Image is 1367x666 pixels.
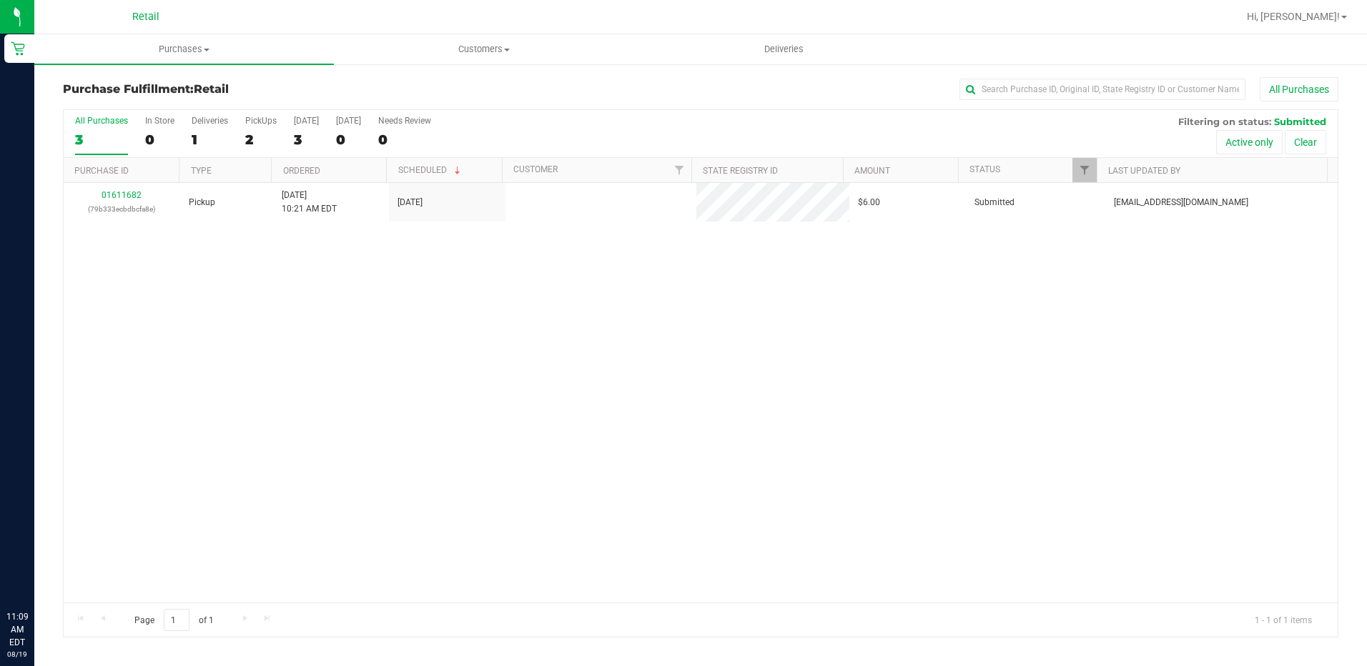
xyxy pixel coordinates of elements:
a: Status [969,164,1000,174]
span: $6.00 [858,196,880,209]
div: All Purchases [75,116,128,126]
a: Type [191,166,212,176]
div: [DATE] [336,116,361,126]
div: 2 [245,131,277,148]
div: 0 [336,131,361,148]
h3: Purchase Fulfillment: [63,83,488,96]
p: (79b333ecbdbcfa8e) [72,202,172,216]
span: Hi, [PERSON_NAME]! [1247,11,1340,22]
a: Filter [668,158,691,182]
span: Pickup [189,196,215,209]
iframe: Resource center unread badge [42,550,59,567]
div: Needs Review [378,116,431,126]
div: 1 [192,131,228,148]
div: 0 [378,131,431,148]
span: Retail [194,82,229,96]
a: Purchases [34,34,334,64]
button: Active only [1216,130,1283,154]
span: Submitted [974,196,1015,209]
span: Deliveries [745,43,823,56]
a: 01611682 [102,190,142,200]
span: Purchases [34,43,334,56]
div: PickUps [245,116,277,126]
span: [EMAIL_ADDRESS][DOMAIN_NAME] [1114,196,1248,209]
a: State Registry ID [703,166,778,176]
span: [DATE] [398,196,423,209]
div: 3 [75,131,128,148]
span: [DATE] 10:21 AM EDT [282,189,337,216]
a: Deliveries [634,34,934,64]
span: Retail [132,11,159,23]
input: 1 [164,609,189,631]
button: Clear [1285,130,1326,154]
span: Customers [335,43,633,56]
a: Customers [334,34,633,64]
a: Amount [854,166,890,176]
span: Page of 1 [122,609,225,631]
a: Filter [1072,158,1096,182]
a: Purchase ID [74,166,129,176]
span: Submitted [1274,116,1326,127]
div: 0 [145,131,174,148]
inline-svg: Retail [11,41,25,56]
button: All Purchases [1260,77,1338,101]
div: [DATE] [294,116,319,126]
span: Filtering on status: [1178,116,1271,127]
div: Deliveries [192,116,228,126]
p: 11:09 AM EDT [6,610,28,649]
a: Scheduled [398,165,463,175]
div: 3 [294,131,319,148]
div: In Store [145,116,174,126]
input: Search Purchase ID, Original ID, State Registry ID or Customer Name... [959,79,1245,100]
p: 08/19 [6,649,28,660]
iframe: Resource center [14,552,57,595]
a: Customer [513,164,558,174]
a: Last Updated By [1108,166,1180,176]
a: Ordered [283,166,320,176]
span: 1 - 1 of 1 items [1243,609,1323,630]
